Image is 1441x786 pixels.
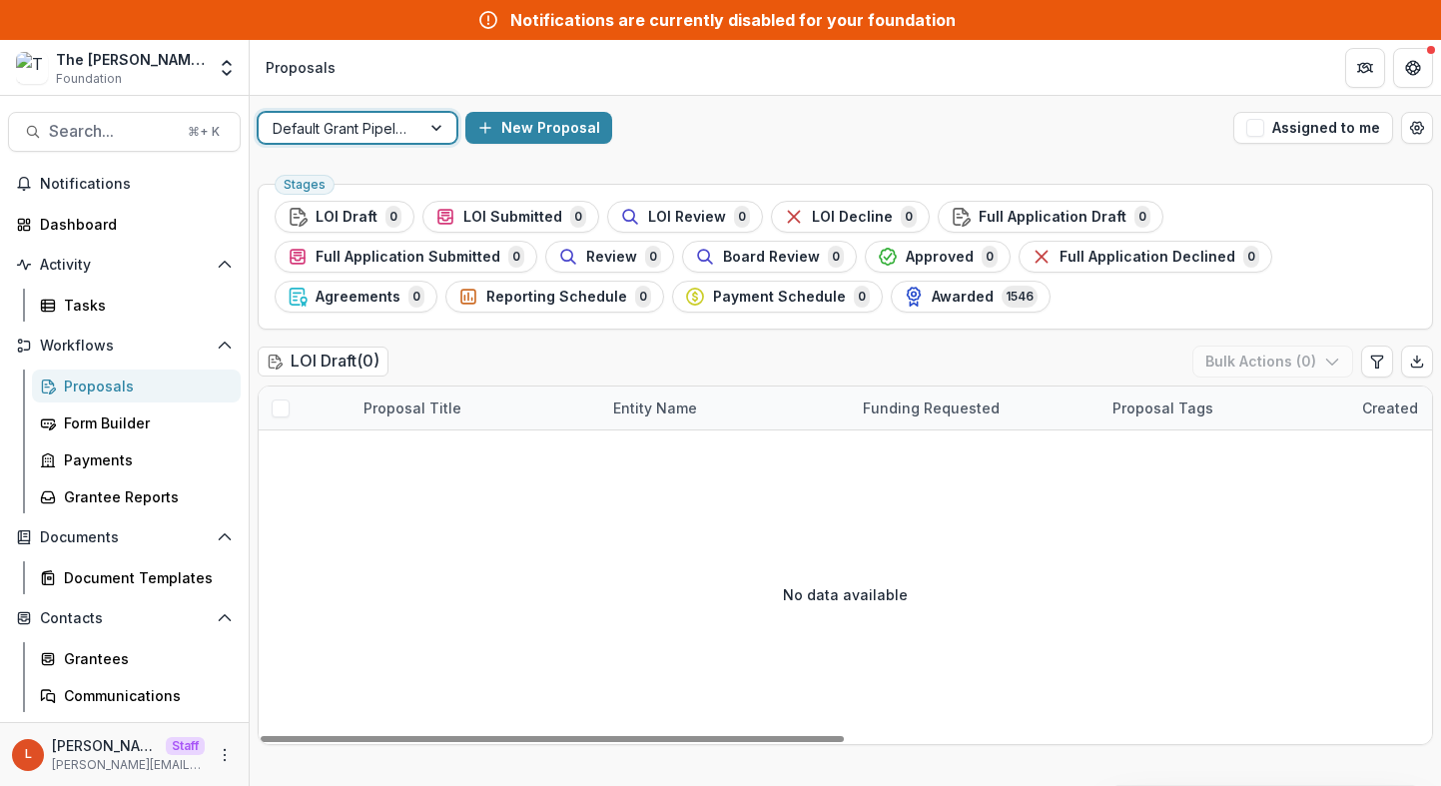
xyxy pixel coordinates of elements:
[8,521,241,553] button: Open Documents
[812,209,893,226] span: LOI Decline
[1401,346,1433,378] button: Export table data
[865,241,1011,273] button: Approved0
[463,209,562,226] span: LOI Submitted
[486,289,627,306] span: Reporting Schedule
[352,387,601,429] div: Proposal Title
[32,289,241,322] a: Tasks
[828,246,844,268] span: 0
[932,289,994,306] span: Awarded
[8,249,241,281] button: Open Activity
[316,249,500,266] span: Full Application Submitted
[40,257,209,274] span: Activity
[32,370,241,402] a: Proposals
[56,49,205,70] div: The [PERSON_NAME] and [PERSON_NAME] Foundation
[1350,397,1430,418] div: Created
[316,289,400,306] span: Agreements
[40,338,209,355] span: Workflows
[40,214,225,235] div: Dashboard
[408,286,424,308] span: 0
[1233,112,1393,144] button: Assigned to me
[52,756,205,774] p: [PERSON_NAME][EMAIL_ADDRESS][DOMAIN_NAME]
[64,685,225,706] div: Communications
[8,168,241,200] button: Notifications
[8,330,241,362] button: Open Workflows
[508,246,524,268] span: 0
[783,584,908,605] p: No data available
[16,52,48,84] img: The Carol and James Collins Foundation
[56,70,122,88] span: Foundation
[851,387,1100,429] div: Funding Requested
[1019,241,1272,273] button: Full Application Declined0
[601,387,851,429] div: Entity Name
[275,281,437,313] button: Agreements0
[32,443,241,476] a: Payments
[8,720,241,752] button: Open Data & Reporting
[284,178,326,192] span: Stages
[32,679,241,712] a: Communications
[52,735,158,756] p: [PERSON_NAME]
[258,347,388,376] h2: LOI Draft ( 0 )
[8,602,241,634] button: Open Contacts
[771,201,930,233] button: LOI Decline0
[32,561,241,594] a: Document Templates
[906,249,974,266] span: Approved
[854,286,870,308] span: 0
[32,406,241,439] a: Form Builder
[672,281,883,313] button: Payment Schedule0
[275,201,414,233] button: LOI Draft0
[645,246,661,268] span: 0
[601,397,709,418] div: Entity Name
[607,201,763,233] button: LOI Review0
[734,206,750,228] span: 0
[851,397,1012,418] div: Funding Requested
[891,281,1051,313] button: Awarded1546
[682,241,857,273] button: Board Review0
[213,743,237,767] button: More
[49,122,176,141] span: Search...
[64,486,225,507] div: Grantee Reports
[352,397,473,418] div: Proposal Title
[723,249,820,266] span: Board Review
[64,449,225,470] div: Payments
[32,642,241,675] a: Grantees
[32,480,241,513] a: Grantee Reports
[64,412,225,433] div: Form Builder
[648,209,726,226] span: LOI Review
[213,48,241,88] button: Open entity switcher
[422,201,599,233] button: LOI Submitted0
[25,748,32,761] div: Lucy
[1401,112,1433,144] button: Open table manager
[1345,48,1385,88] button: Partners
[316,209,377,226] span: LOI Draft
[1100,397,1225,418] div: Proposal Tags
[64,567,225,588] div: Document Templates
[586,249,637,266] span: Review
[1192,346,1353,378] button: Bulk Actions (0)
[1060,249,1235,266] span: Full Application Declined
[184,121,224,143] div: ⌘ + K
[40,610,209,627] span: Contacts
[40,176,233,193] span: Notifications
[570,206,586,228] span: 0
[901,206,917,228] span: 0
[938,201,1163,233] button: Full Application Draft0
[266,57,336,78] div: Proposals
[979,209,1126,226] span: Full Application Draft
[1002,286,1038,308] span: 1546
[982,246,998,268] span: 0
[64,295,225,316] div: Tasks
[465,112,612,144] button: New Proposal
[385,206,401,228] span: 0
[275,241,537,273] button: Full Application Submitted0
[64,648,225,669] div: Grantees
[713,289,846,306] span: Payment Schedule
[8,208,241,241] a: Dashboard
[1243,246,1259,268] span: 0
[1100,387,1350,429] div: Proposal Tags
[1393,48,1433,88] button: Get Help
[1361,346,1393,378] button: Edit table settings
[8,112,241,152] button: Search...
